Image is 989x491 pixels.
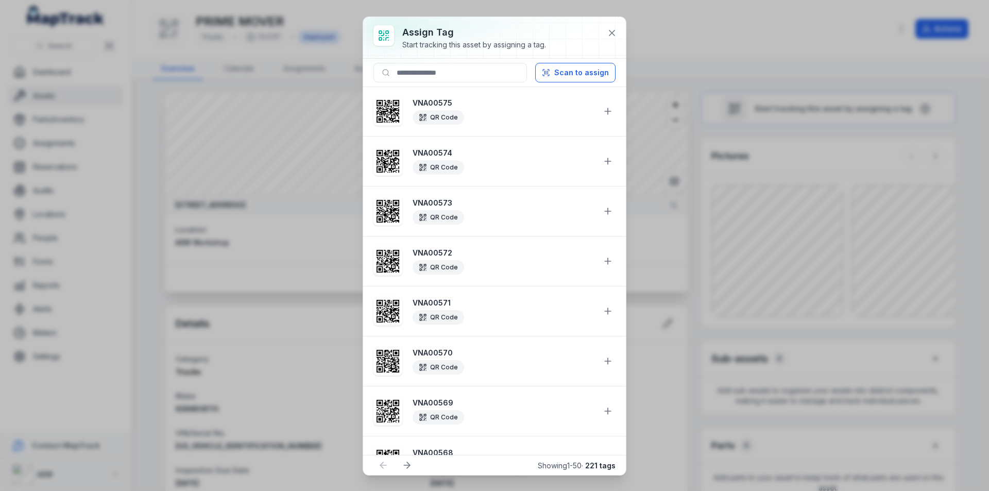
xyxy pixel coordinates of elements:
strong: VNA00568 [413,448,594,458]
strong: VNA00572 [413,248,594,258]
div: Start tracking this asset by assigning a tag. [402,40,546,50]
button: Scan to assign [535,63,616,82]
strong: VNA00573 [413,198,594,208]
strong: VNA00571 [413,298,594,308]
div: QR Code [413,410,464,425]
div: QR Code [413,260,464,275]
span: Showing 1 - 50 · [538,461,616,470]
strong: VNA00569 [413,398,594,408]
div: QR Code [413,360,464,375]
strong: VNA00575 [413,98,594,108]
div: QR Code [413,110,464,125]
strong: 221 tags [585,461,616,470]
strong: VNA00570 [413,348,594,358]
div: QR Code [413,210,464,225]
strong: VNA00574 [413,148,594,158]
h3: Assign tag [402,25,546,40]
div: QR Code [413,310,464,325]
div: QR Code [413,160,464,175]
